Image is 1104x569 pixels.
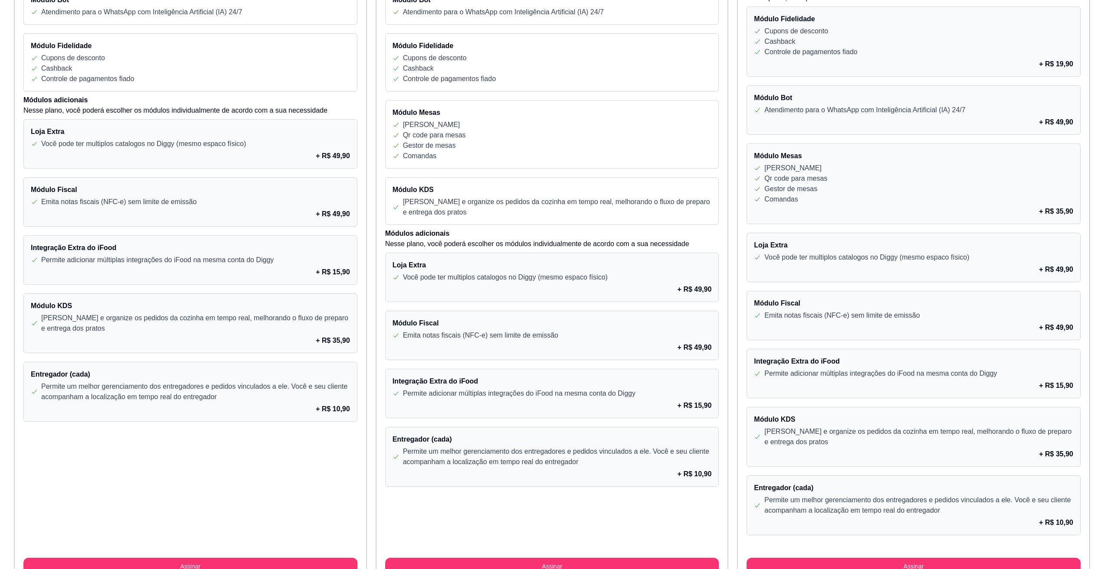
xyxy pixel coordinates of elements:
h4: Módulo Mesas [393,107,712,118]
h4: Integração Extra do iFood [31,243,350,253]
p: [PERSON_NAME] e organize os pedidos da cozinha em tempo real, melhorando o fluxo de preparo e ent... [403,197,712,218]
h4: Loja Extra [754,240,1073,250]
h4: Módulo KDS [754,414,1073,425]
h4: Módulo Fiscal [754,298,1073,309]
h4: Módulo Fidelidade [754,14,1073,24]
p: Atendimento para o WhatsApp com Inteligência Artificial (IA) 24/7 [403,7,604,17]
h4: Módulo Fidelidade [31,41,350,51]
h4: Módulo Fiscal [393,318,712,328]
p: Controle de pagamentos fiado [41,74,134,84]
p: [PERSON_NAME] [403,120,460,130]
p: Cupons de desconto [403,53,467,63]
p: Você pode ter multiplos catalogos no Diggy (mesmo espaco físico) [403,272,608,283]
p: Emita notas fiscais (NFC-e) sem limite de emissão [764,310,920,321]
p: Gestor de mesas [403,140,456,151]
p: Cashback [41,63,72,74]
p: + R$ 49,90 [1039,117,1073,127]
p: Nesse plano, você poderá escolher os módulos individualmente de acordo com a sua necessidade [385,239,719,249]
p: Atendimento para o WhatsApp com Inteligência Artificial (IA) 24/7 [41,7,242,17]
p: + R$ 10,90 [316,404,350,414]
p: [PERSON_NAME] [764,163,822,173]
p: Atendimento para o WhatsApp com Inteligência Artificial (IA) 24/7 [764,105,965,115]
p: + R$ 35,90 [316,335,350,346]
p: Cupons de desconto [41,53,105,63]
h4: Módulo KDS [393,185,712,195]
p: + R$ 49,90 [1039,322,1073,333]
p: Cashback [403,63,434,74]
p: + R$ 35,90 [1039,449,1073,459]
p: [PERSON_NAME] e organize os pedidos da cozinha em tempo real, melhorando o fluxo de preparo e ent... [41,313,350,334]
p: + R$ 49,90 [678,284,712,295]
p: + R$ 35,90 [1039,206,1073,217]
p: Você pode ter multiplos catalogos no Diggy (mesmo espaco físico) [41,139,246,149]
p: Permite adicionar múltiplas integrações do iFood na mesma conta do Diggy [403,388,636,399]
p: Qr code para mesas [764,173,827,184]
p: Permite um melhor gerenciamento dos entregadores e pedidos vinculados a ele. Você e seu cliente a... [403,446,712,467]
p: + R$ 10,90 [1039,517,1073,528]
p: Permite um melhor gerenciamento dos entregadores e pedidos vinculados a ele. Você e seu cliente a... [41,381,350,402]
p: + R$ 49,90 [316,209,350,219]
p: Permite adicionar múltiplas integrações do iFood na mesma conta do Diggy [764,368,997,379]
p: [PERSON_NAME] e organize os pedidos da cozinha em tempo real, melhorando o fluxo de preparo e ent... [764,426,1073,447]
h4: Módulo KDS [31,301,350,311]
h4: Módulo Mesas [754,151,1073,161]
h4: Módulo Bot [754,93,1073,103]
p: Permite adicionar múltiplas integrações do iFood na mesma conta do Diggy [41,255,274,265]
h4: Módulos adicionais [23,95,357,105]
h4: Módulos adicionais [385,228,719,239]
p: Nesse plano, você poderá escolher os módulos individualmente de acordo com a sua necessidade [23,105,357,116]
h4: Entregador (cada) [31,369,350,380]
h4: Módulo Fidelidade [393,41,712,51]
p: + R$ 15,90 [1039,380,1073,391]
h4: Loja Extra [31,127,350,137]
p: + R$ 19,90 [1039,59,1073,69]
h4: Entregador (cada) [754,483,1073,493]
p: + R$ 49,90 [678,342,712,353]
h4: Integração Extra do iFood [754,356,1073,367]
p: Comandas [764,194,798,205]
p: + R$ 15,90 [316,267,350,277]
p: Controle de pagamentos fiado [764,47,857,57]
p: Emita notas fiscais (NFC-e) sem limite de emissão [403,330,558,341]
p: Cupons de desconto [764,26,828,36]
p: Qr code para mesas [403,130,466,140]
p: + R$ 10,90 [678,469,712,479]
p: Você pode ter multiplos catalogos no Diggy (mesmo espaco físico) [764,252,969,263]
p: + R$ 15,90 [678,400,712,411]
p: + R$ 49,90 [1039,264,1073,275]
p: Cashback [764,36,795,47]
h4: Integração Extra do iFood [393,376,712,387]
h4: Módulo Fiscal [31,185,350,195]
p: Comandas [403,151,436,161]
h4: Loja Extra [393,260,712,270]
p: Emita notas fiscais (NFC-e) sem limite de emissão [41,197,197,207]
p: Permite um melhor gerenciamento dos entregadores e pedidos vinculados a ele. Você e seu cliente a... [764,495,1073,516]
p: Controle de pagamentos fiado [403,74,496,84]
p: Gestor de mesas [764,184,817,194]
p: + R$ 49,90 [316,151,350,161]
h4: Entregador (cada) [393,434,712,445]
